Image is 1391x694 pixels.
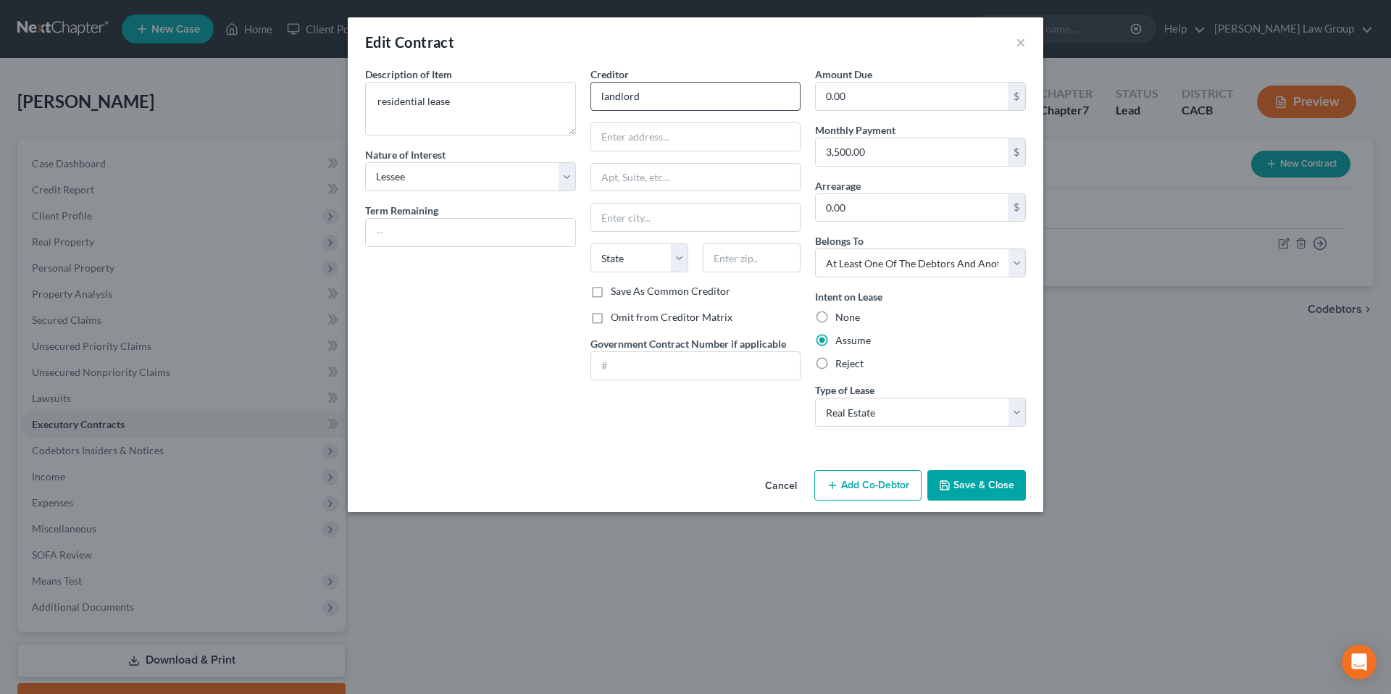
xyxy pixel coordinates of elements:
[927,470,1026,501] button: Save & Close
[816,138,1008,166] input: 0.00
[1008,83,1025,110] div: $
[835,356,864,371] label: Reject
[1008,194,1025,222] div: $
[590,68,629,80] span: Creditor
[815,384,874,396] span: Type of Lease
[753,472,809,501] button: Cancel
[591,204,801,231] input: Enter city...
[815,178,861,193] label: Arrearage
[365,32,454,52] div: Edit Contract
[365,68,452,80] span: Description of Item
[816,194,1008,222] input: 0.00
[703,243,801,272] input: Enter zip..
[1016,33,1026,51] button: ×
[591,164,801,191] input: Apt, Suite, etc...
[611,310,732,325] label: Omit from Creditor Matrix
[815,289,882,304] label: Intent on Lease
[590,82,801,111] input: Search creditor by name...
[591,123,801,151] input: Enter address...
[835,333,871,348] label: Assume
[835,310,860,325] label: None
[815,235,864,247] span: Belongs To
[365,147,446,162] label: Nature of Interest
[611,284,730,298] label: Save As Common Creditor
[815,67,872,82] label: Amount Due
[590,336,786,351] label: Government Contract Number if applicable
[814,470,922,501] button: Add Co-Debtor
[1008,138,1025,166] div: $
[591,352,801,380] input: #
[1342,645,1377,680] div: Open Intercom Messenger
[366,219,575,246] input: --
[365,203,438,218] label: Term Remaining
[816,83,1008,110] input: 0.00
[815,122,895,138] label: Monthly Payment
